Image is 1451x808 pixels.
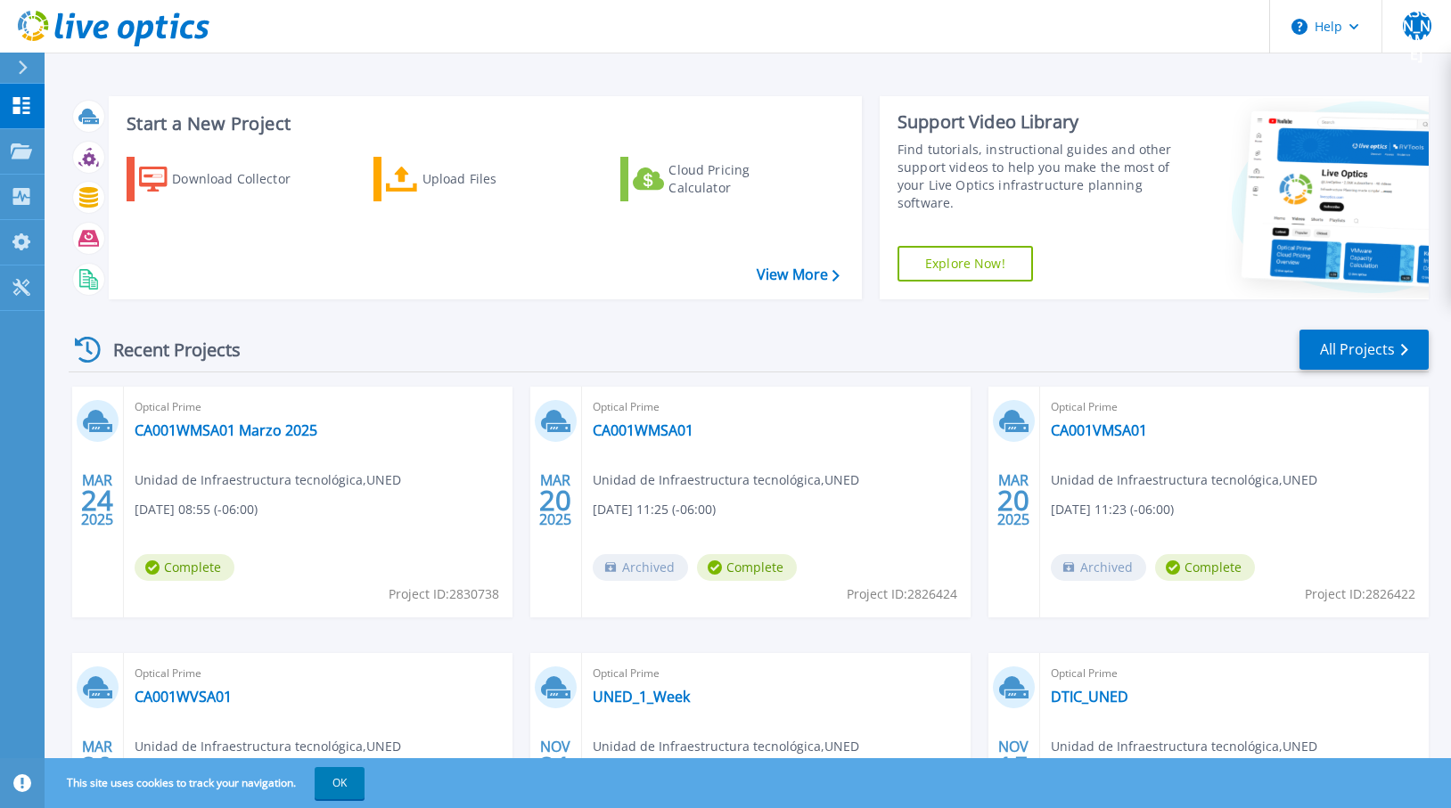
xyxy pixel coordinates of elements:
span: Unidad de Infraestructura tecnológica , UNED [1051,470,1317,490]
span: Project ID: 2826424 [847,584,957,604]
span: 20 [997,493,1029,508]
span: [DATE] 08:55 (-06:00) [135,500,258,519]
span: Optical Prime [593,397,960,417]
span: 20 [539,493,571,508]
div: Cloud Pricing Calculator [668,161,811,197]
div: NOV 2024 [538,734,572,799]
a: View More [757,266,840,283]
span: Archived [1051,554,1146,581]
span: Unidad de Infraestructura tecnológica , UNED [1051,737,1317,756]
span: Unidad de Infraestructura tecnológica , UNED [593,470,859,490]
div: Recent Projects [69,328,265,371]
a: CA001WMSA01 Marzo 2025 [135,421,317,439]
div: Find tutorials, instructional guides and other support videos to help you make the most of your L... [898,141,1175,212]
a: All Projects [1299,330,1429,370]
a: DTIC_UNED [1051,688,1128,706]
span: [DATE] 11:23 (-06:00) [1051,500,1174,519]
span: Optical Prime [593,664,960,683]
span: Project ID: 2830738 [389,584,499,604]
span: Complete [697,554,797,581]
span: Optical Prime [1051,397,1418,417]
div: NOV 2024 [996,734,1030,799]
span: Unidad de Infraestructura tecnológica , UNED [135,737,401,756]
span: 24 [81,493,113,508]
div: MAR 2025 [538,468,572,533]
a: Cloud Pricing Calculator [620,157,819,201]
a: UNED_1_Week [593,688,690,706]
div: Download Collector [172,161,315,197]
span: Optical Prime [1051,664,1418,683]
span: Unidad de Infraestructura tecnológica , UNED [135,470,401,490]
button: OK [315,767,365,799]
span: Complete [1155,554,1255,581]
div: Support Video Library [898,110,1175,134]
h3: Start a New Project [127,114,839,134]
span: Complete [135,554,234,581]
a: Upload Files [373,157,572,201]
a: Download Collector [127,157,325,201]
span: Optical Prime [135,664,502,683]
div: MAR 2025 [80,468,114,533]
span: Archived [593,554,688,581]
span: [DATE] 11:25 (-06:00) [593,500,716,519]
span: Unidad de Infraestructura tecnológica , UNED [593,737,859,756]
a: Explore Now! [898,246,1033,282]
span: Optical Prime [135,397,502,417]
div: MAR 2025 [80,734,114,799]
a: CA001WVSA01 [135,688,232,706]
a: CA001WMSA01 [593,421,693,439]
span: Project ID: 2826422 [1305,584,1415,604]
a: CA001VMSA01 [1051,421,1147,439]
div: Upload Files [422,161,565,197]
span: This site uses cookies to track your navigation. [49,767,365,799]
div: MAR 2025 [996,468,1030,533]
